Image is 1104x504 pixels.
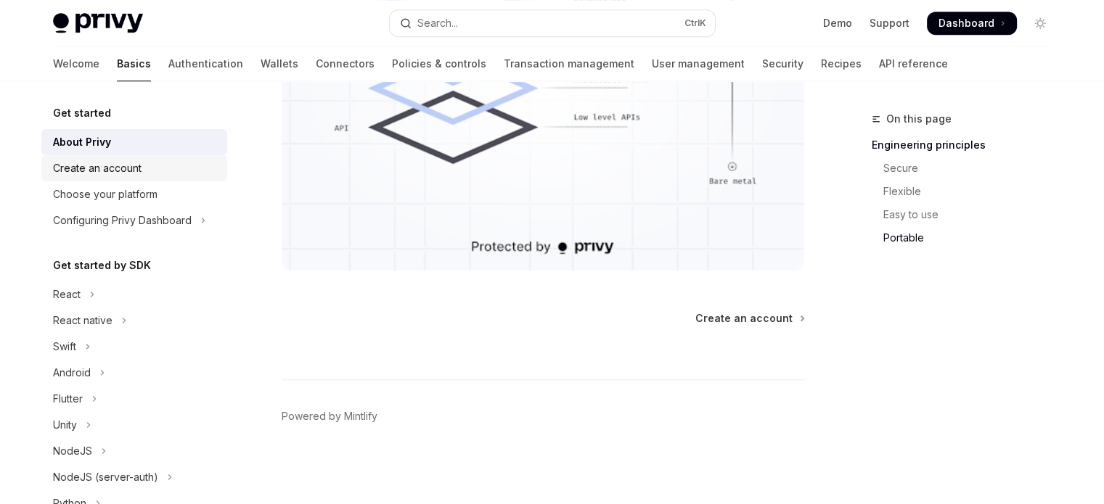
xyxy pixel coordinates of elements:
[872,157,1063,180] a: Secure
[53,364,91,381] div: Android
[53,286,81,303] div: React
[762,46,804,81] a: Security
[870,16,909,30] a: Support
[872,226,1063,249] a: Portable
[872,180,1063,203] a: Flexible
[41,155,227,181] a: Create an account
[117,46,151,81] a: Basics
[390,10,715,36] button: Open search
[695,311,804,326] a: Create an account
[53,338,76,355] div: Swift
[53,104,111,122] h5: Get started
[53,186,158,203] div: Choose your platform
[652,46,745,81] a: User management
[53,133,111,151] div: About Privy
[261,46,298,81] a: Wallets
[927,12,1017,35] a: Dashboard
[41,281,227,307] button: Toggle React section
[417,15,458,32] div: Search...
[282,409,377,424] a: Powered by Mintlify
[392,46,486,81] a: Policies & controls
[886,110,952,128] span: On this page
[53,312,113,329] div: React native
[41,129,227,155] a: About Privy
[504,46,634,81] a: Transaction management
[41,386,227,412] button: Toggle Flutter section
[53,212,192,229] div: Configuring Privy Dashboard
[879,46,948,81] a: API reference
[41,464,227,490] button: Toggle NodeJS (server-auth) section
[695,311,793,326] span: Create an account
[41,181,227,207] a: Choose your platform
[53,13,143,33] img: light logo
[41,438,227,464] button: Toggle NodeJS section
[53,442,92,460] div: NodeJS
[872,203,1063,226] a: Easy to use
[823,16,852,30] a: Demo
[41,207,227,234] button: Toggle Configuring Privy Dashboard section
[53,390,83,408] div: Flutter
[872,133,1063,157] a: Engineering principles
[821,46,862,81] a: Recipes
[53,46,99,81] a: Welcome
[939,16,994,30] span: Dashboard
[41,334,227,360] button: Toggle Swift section
[41,412,227,438] button: Toggle Unity section
[53,416,77,434] div: Unity
[53,257,151,274] h5: Get started by SDK
[1029,12,1052,35] button: Toggle dark mode
[168,46,243,81] a: Authentication
[684,17,706,29] span: Ctrl K
[41,360,227,386] button: Toggle Android section
[316,46,375,81] a: Connectors
[53,160,142,177] div: Create an account
[41,307,227,334] button: Toggle React native section
[53,468,158,486] div: NodeJS (server-auth)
